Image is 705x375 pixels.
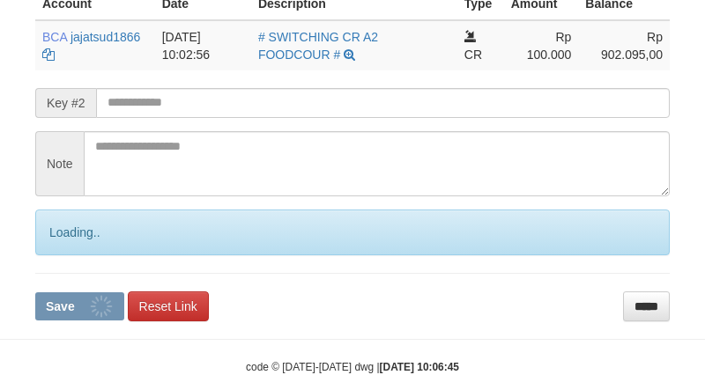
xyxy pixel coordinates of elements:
button: Save [35,292,124,320]
td: Rp 902.095,00 [578,20,670,70]
a: Copy jajatsud1866 to clipboard [42,48,55,62]
a: Reset Link [128,291,209,321]
span: CR [464,48,482,62]
small: code © [DATE]-[DATE] dwg | [246,361,459,373]
span: BCA [42,30,67,44]
a: jajatsud1866 [70,30,140,44]
a: # SWITCHING CR A2 FOODCOUR # [258,30,378,62]
span: Reset Link [139,299,197,313]
td: Rp 100.000 [504,20,579,70]
strong: [DATE] 10:06:45 [380,361,459,373]
span: Key #2 [35,88,96,118]
span: Save [46,299,75,313]
td: [DATE] 10:02:56 [155,20,251,70]
span: Note [35,131,84,196]
div: Loading.. [35,210,670,255]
